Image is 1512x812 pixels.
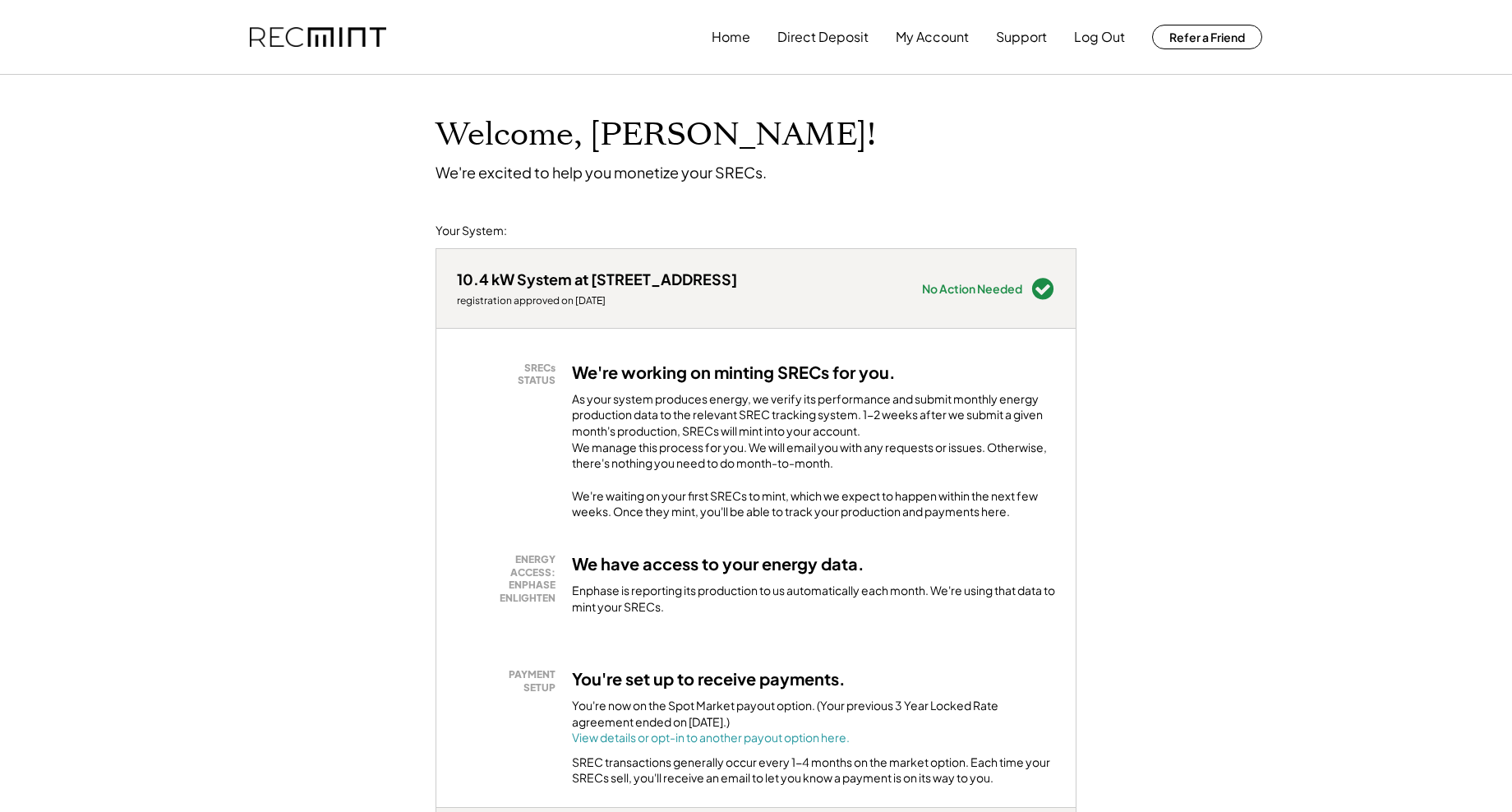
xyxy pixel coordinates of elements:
[436,116,876,155] h1: Welcome, [PERSON_NAME]!
[922,283,1022,294] div: No Action Needed
[436,163,767,182] div: We're excited to help you monetize your SRECs.
[465,553,555,604] div: ENERGY ACCESS: ENPHASE ENLIGHTEN
[436,223,507,239] div: Your System:
[250,27,386,48] img: recmint-logotype%403x.png
[465,668,555,694] div: PAYMENT SETUP
[712,21,750,53] button: Home
[465,362,555,387] div: SRECs STATUS
[572,730,850,745] a: View details or opt-in to another payout option here.
[572,668,846,690] h3: You're set up to receive payments.
[457,270,737,288] div: 10.4 kW System at [STREET_ADDRESS]
[996,21,1047,53] button: Support
[777,21,869,53] button: Direct Deposit
[572,553,864,574] h3: We have access to your energy data.
[896,21,969,53] button: My Account
[572,698,1055,746] div: You're now on the Spot Market payout option. (Your previous 3 Year Locked Rate agreement ended on...
[1074,21,1125,53] button: Log Out
[572,583,1055,615] div: Enphase is reporting its production to us automatically each month. We're using that data to mint...
[572,362,896,383] h3: We're working on minting SRECs for you.
[572,754,1055,787] div: SREC transactions generally occur every 1-4 months on the market option. Each time your SRECs sel...
[572,391,1055,480] div: As your system produces energy, we verify its performance and submit monthly energy production da...
[457,294,737,307] div: registration approved on [DATE]
[572,488,1055,520] div: We're waiting on your first SRECs to mint, which we expect to happen within the next few weeks. O...
[1152,25,1262,49] button: Refer a Friend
